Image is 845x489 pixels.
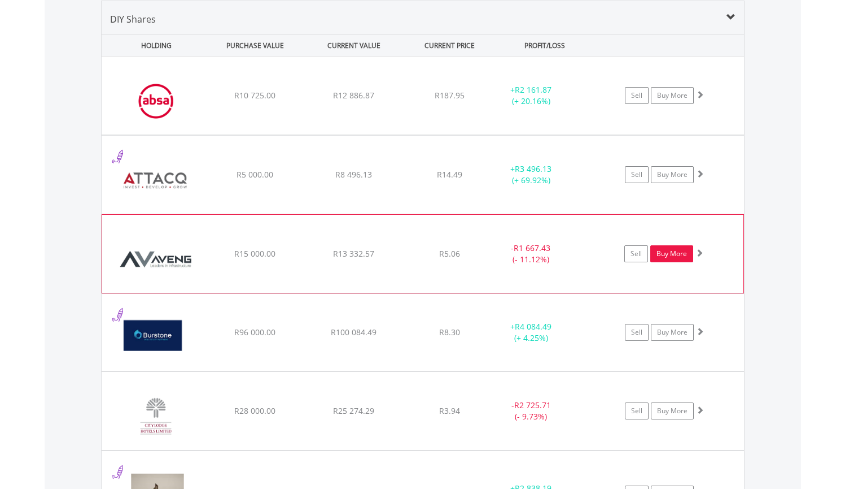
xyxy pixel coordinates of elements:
span: R2 161.87 [515,84,551,95]
span: R4 084.49 [515,321,551,332]
a: Buy More [651,403,694,419]
span: R2 725.71 [514,400,551,410]
div: CURRENT PRICE [404,35,494,56]
span: R5.06 [439,248,460,259]
span: DIY Shares [110,13,156,25]
span: R8 496.13 [335,169,372,180]
div: PROFIT/LOSS [497,35,593,56]
a: Buy More [650,245,693,262]
a: Sell [625,403,649,419]
span: R28 000.00 [234,405,275,416]
span: R3 496.13 [515,163,551,174]
img: EQU.ZA.BTN.png [107,308,204,368]
span: R15 000.00 [234,248,275,259]
span: R5 000.00 [237,169,273,180]
span: R12 886.87 [333,90,374,101]
div: - (- 9.73%) [489,400,574,422]
a: Sell [625,166,649,183]
a: Sell [625,324,649,341]
img: EQU.ZA.AEG.png [108,229,205,290]
div: + (+ 69.92%) [489,163,574,186]
a: Sell [625,87,649,104]
img: EQU.ZA.CLH.png [107,386,204,447]
a: Buy More [651,87,694,104]
img: EQU.ZA.ABG.png [107,71,204,132]
span: R100 084.49 [331,327,376,337]
div: - (- 11.12%) [488,243,573,265]
span: R13 332.57 [333,248,374,259]
div: + (+ 20.16%) [489,84,574,107]
span: R3.94 [439,405,460,416]
img: EQU.ZA.ATT.png [107,150,204,211]
span: R187.95 [435,90,465,101]
span: R1 667.43 [514,243,550,253]
div: PURCHASE VALUE [207,35,304,56]
span: R25 274.29 [333,405,374,416]
div: CURRENT VALUE [306,35,402,56]
span: R96 000.00 [234,327,275,337]
span: R14.49 [437,169,462,180]
span: R8.30 [439,327,460,337]
a: Buy More [651,166,694,183]
span: R10 725.00 [234,90,275,101]
div: + (+ 4.25%) [489,321,574,344]
a: Sell [624,245,648,262]
div: HOLDING [102,35,205,56]
a: Buy More [651,324,694,341]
